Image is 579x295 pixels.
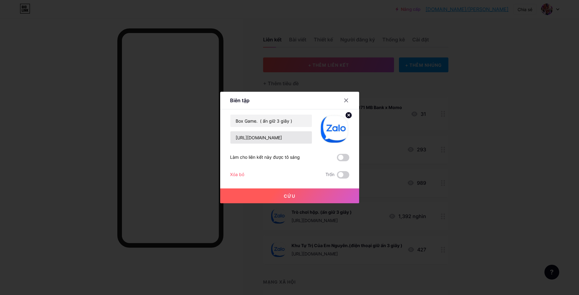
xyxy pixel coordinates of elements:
font: Làm cho liên kết này được tô sáng [230,154,300,160]
input: URL [230,131,312,144]
font: Biên tập [230,97,250,103]
button: Cứu [220,188,359,203]
font: Xóa bỏ [230,172,244,177]
input: Tiêu đề [230,115,312,127]
font: Trốn [325,172,334,177]
img: liên kết_hình thu nhỏ [320,114,349,144]
font: Cứu [284,193,296,199]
